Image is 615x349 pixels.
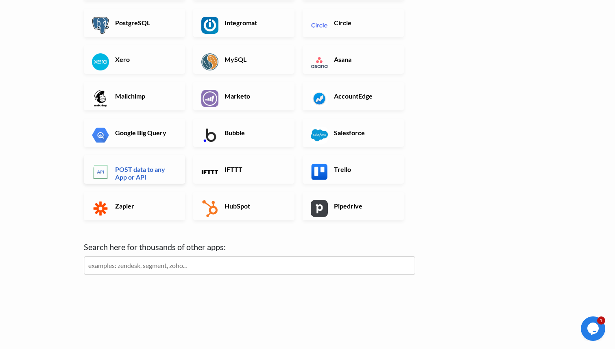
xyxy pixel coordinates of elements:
[113,55,177,63] h6: Xero
[193,192,294,220] a: HubSpot
[332,19,396,26] h6: Circle
[84,9,185,37] a: PostgreSQL
[84,82,185,110] a: Mailchimp
[222,92,286,100] h6: Marketo
[113,129,177,136] h6: Google Big Query
[311,200,328,217] img: Pipedrive App & API
[193,119,294,147] a: Bubble
[311,90,328,107] img: AccountEdge App & API
[303,82,404,110] a: AccountEdge
[201,163,218,180] img: IFTTT App & API
[311,53,328,70] img: Asana App & API
[311,127,328,144] img: Salesforce App & API
[332,55,396,63] h6: Asana
[113,19,177,26] h6: PostgreSQL
[222,19,286,26] h6: Integromat
[332,165,396,173] h6: Trello
[201,127,218,144] img: Bubble App & API
[303,155,404,184] a: Trello
[222,202,286,210] h6: HubSpot
[303,192,404,220] a: Pipedrive
[201,90,218,107] img: Marketo App & API
[84,119,185,147] a: Google Big Query
[92,17,109,34] img: PostgreSQL App & API
[332,92,396,100] h6: AccountEdge
[84,192,185,220] a: Zapier
[201,17,218,34] img: Integromat App & API
[222,129,286,136] h6: Bubble
[193,45,294,74] a: MySQL
[84,256,415,275] input: examples: zendesk, segment, zoho...
[84,241,415,253] label: Search here for thousands of other apps:
[84,45,185,74] a: Xero
[303,119,404,147] a: Salesforce
[222,55,286,63] h6: MySQL
[92,53,109,70] img: Xero App & API
[201,200,218,217] img: HubSpot App & API
[193,155,294,184] a: IFTTT
[332,129,396,136] h6: Salesforce
[303,45,404,74] a: Asana
[303,9,404,37] a: Circle
[113,165,177,181] h6: POST data to any App or API
[92,200,109,217] img: Zapier App & API
[84,155,185,184] a: POST data to any App or API
[332,202,396,210] h6: Pipedrive
[311,17,328,34] img: Circle App & API
[92,90,109,107] img: Mailchimp App & API
[222,165,286,173] h6: IFTTT
[193,9,294,37] a: Integromat
[113,202,177,210] h6: Zapier
[92,163,109,180] img: POST data to any App or API App & API
[92,127,109,144] img: Google Big Query App & API
[193,82,294,110] a: Marketo
[311,163,328,180] img: Trello App & API
[581,316,607,341] iframe: chat widget
[113,92,177,100] h6: Mailchimp
[201,53,218,70] img: MySQL App & API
